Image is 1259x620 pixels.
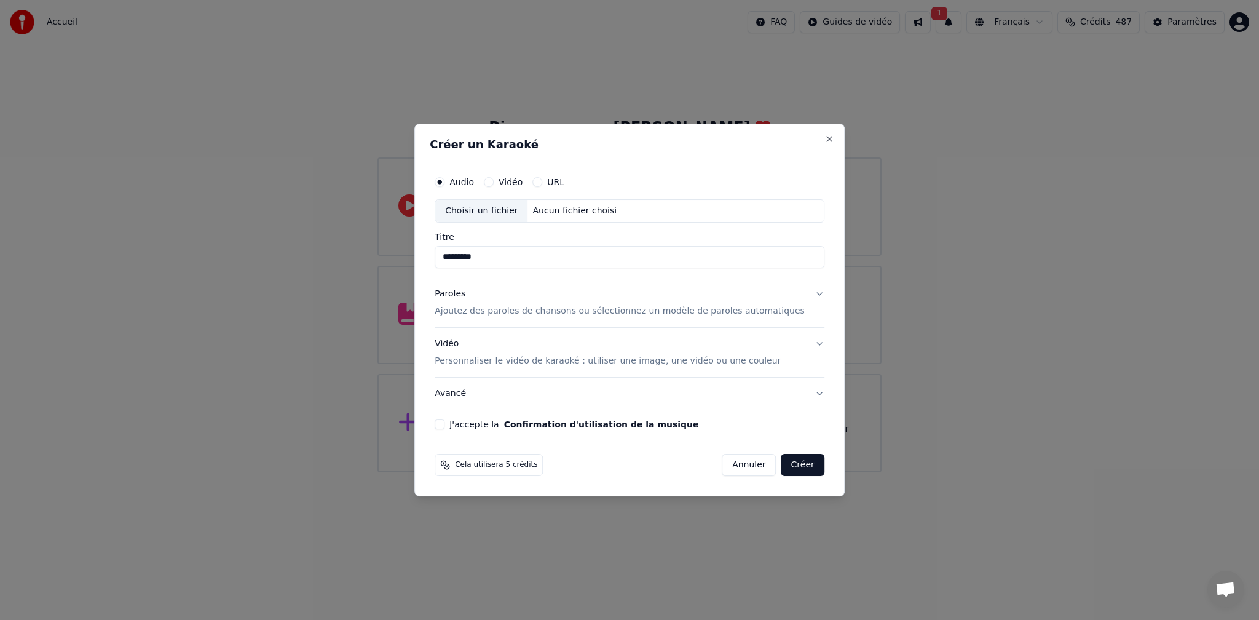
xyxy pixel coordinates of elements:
[449,178,474,186] label: Audio
[781,454,824,476] button: Créer
[435,288,465,300] div: Paroles
[455,460,537,470] span: Cela utilisera 5 crédits
[435,305,805,317] p: Ajoutez des paroles de chansons ou sélectionnez un modèle de paroles automatiques
[435,232,824,241] label: Titre
[435,338,781,367] div: Vidéo
[504,420,699,429] button: J'accepte la
[722,454,776,476] button: Annuler
[547,178,564,186] label: URL
[449,420,698,429] label: J'accepte la
[435,278,824,327] button: ParolesAjoutez des paroles de chansons ou sélectionnez un modèle de paroles automatiques
[435,355,781,367] p: Personnaliser le vidéo de karaoké : utiliser une image, une vidéo ou une couleur
[435,200,527,222] div: Choisir un fichier
[435,378,824,410] button: Avancé
[528,205,622,217] div: Aucun fichier choisi
[430,139,829,150] h2: Créer un Karaoké
[435,328,824,377] button: VidéoPersonnaliser le vidéo de karaoké : utiliser une image, une vidéo ou une couleur
[499,178,523,186] label: Vidéo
